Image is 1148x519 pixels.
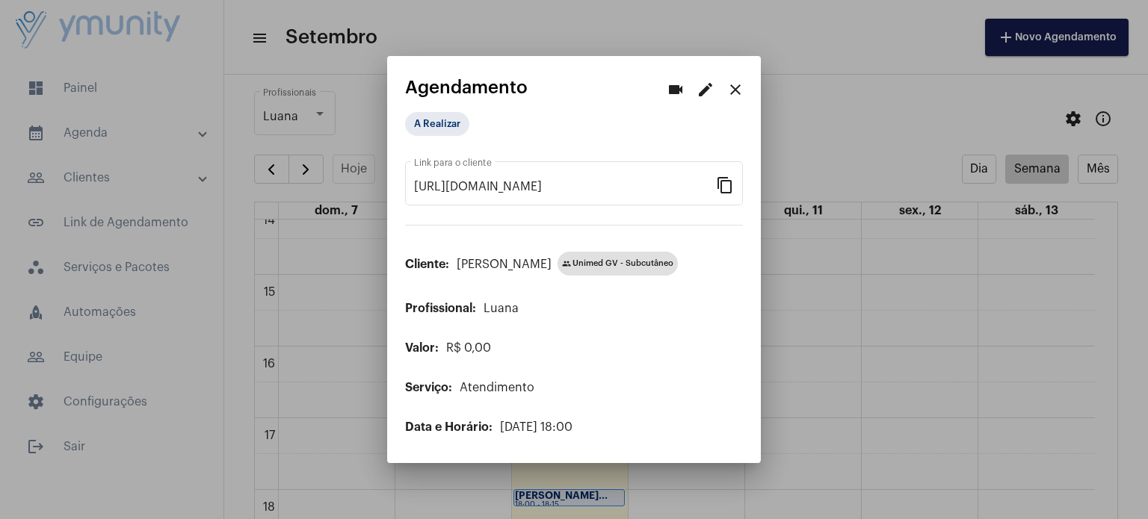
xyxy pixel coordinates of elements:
mat-icon: content_copy [716,175,734,193]
mat-chip: Unimed GV - Subcutâneo [558,252,678,276]
span: Serviço: [405,382,452,394]
span: Cliente: [405,258,449,270]
mat-icon: edit [697,81,715,99]
mat-icon: close [726,81,744,99]
span: Valor: [405,342,439,354]
span: Agendamento [405,78,528,97]
input: Link [414,180,716,193]
span: Profissional: [405,302,476,314]
span: Luana [484,302,519,314]
mat-chip: A Realizar [405,112,469,136]
span: Atendimento [460,382,534,394]
span: [DATE] 18:00 [500,421,573,433]
mat-icon: group [562,259,571,268]
span: R$ 0,00 [446,342,491,354]
span: [PERSON_NAME] [457,258,552,270]
span: Data e Horário: [405,421,493,433]
mat-icon: videocam [667,81,685,99]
